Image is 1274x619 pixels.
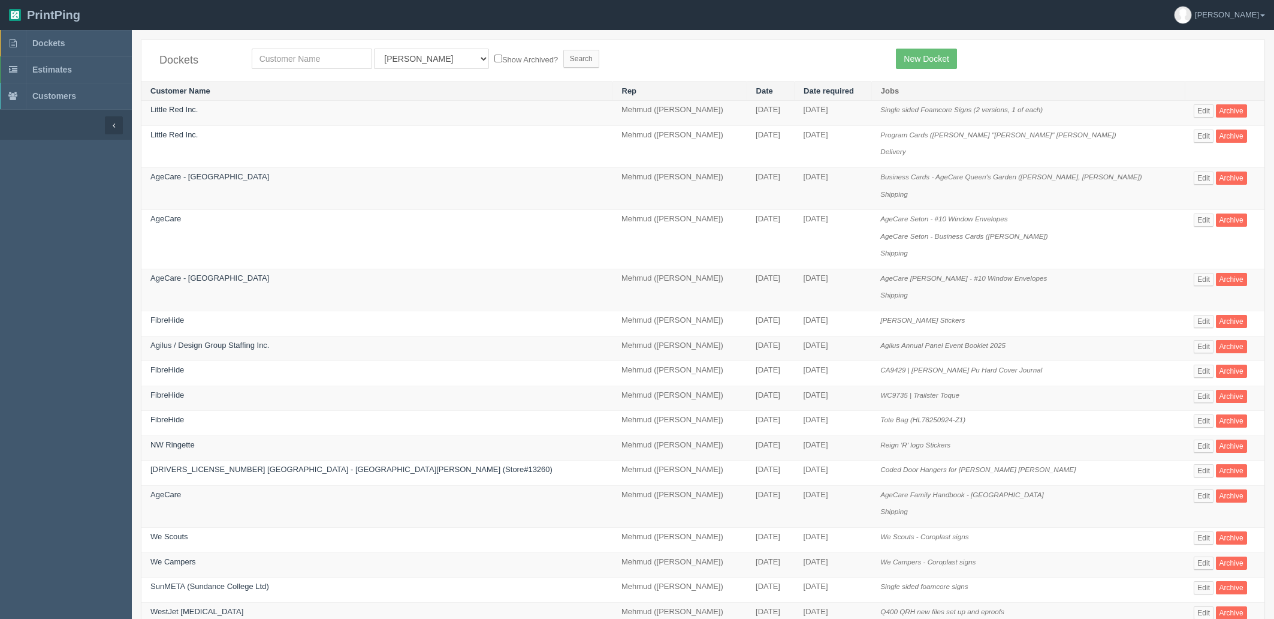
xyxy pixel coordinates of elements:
[880,106,1043,113] i: Single sided Foamcore Signs (2 versions, 1 of each)
[612,461,747,486] td: Mehmud ([PERSON_NAME])
[747,461,795,486] td: [DATE]
[747,101,795,126] td: [DATE]
[880,416,965,423] i: Tote Bag (HL78250924-Z1)
[1216,390,1247,403] a: Archive
[1194,557,1213,570] a: Edit
[871,82,1185,101] th: Jobs
[1194,581,1213,594] a: Edit
[880,316,965,324] i: [PERSON_NAME] Stickers
[150,415,184,424] a: FibreHide
[1194,464,1213,477] a: Edit
[150,130,198,139] a: Little Red Inc.
[612,411,747,436] td: Mehmud ([PERSON_NAME])
[880,441,950,449] i: Reign 'R' logo Stickers
[1194,365,1213,378] a: Edit
[1216,531,1247,545] a: Archive
[747,210,795,269] td: [DATE]
[880,131,1116,139] i: Program Cards ([PERSON_NAME] "[PERSON_NAME]" [PERSON_NAME])
[747,269,795,311] td: [DATE]
[1216,557,1247,570] a: Archive
[150,341,269,350] a: Agilus / Design Group Staffing Inc.
[795,269,872,311] td: [DATE]
[494,55,502,62] input: Show Archived?
[747,336,795,361] td: [DATE]
[880,173,1142,181] i: Business Cards - AgeCare Queen's Garden ([PERSON_NAME], [PERSON_NAME])
[612,101,747,126] td: Mehmud ([PERSON_NAME])
[494,52,558,66] label: Show Archived?
[150,440,195,449] a: NW Ringette
[1194,440,1213,453] a: Edit
[795,361,872,386] td: [DATE]
[795,386,872,411] td: [DATE]
[612,578,747,603] td: Mehmud ([PERSON_NAME])
[563,50,599,68] input: Search
[795,336,872,361] td: [DATE]
[747,435,795,461] td: [DATE]
[1194,390,1213,403] a: Edit
[880,507,908,515] i: Shipping
[1216,273,1247,286] a: Archive
[880,148,905,155] i: Delivery
[880,249,908,257] i: Shipping
[880,341,1006,349] i: Agilus Annual Panel Event Booklet 2025
[896,49,956,69] a: New Docket
[880,465,1076,473] i: Coded Door Hangers for [PERSON_NAME] [PERSON_NAME]
[612,168,747,210] td: Mehmud ([PERSON_NAME])
[795,552,872,578] td: [DATE]
[795,435,872,461] td: [DATE]
[747,528,795,553] td: [DATE]
[1194,273,1213,286] a: Edit
[880,190,908,198] i: Shipping
[612,361,747,386] td: Mehmud ([PERSON_NAME])
[150,557,196,566] a: We Campers
[150,274,269,283] a: AgeCare - [GEOGRAPHIC_DATA]
[1194,315,1213,328] a: Edit
[9,9,21,21] img: logo-3e63b451c926e2ac314895c53de4908e5d424f24456219fb08d385ab2e579770.png
[1216,365,1247,378] a: Archive
[1216,340,1247,353] a: Archive
[1194,172,1213,185] a: Edit
[880,232,1047,240] i: AgeCare Seton - Business Cards ([PERSON_NAME])
[795,210,872,269] td: [DATE]
[150,390,184,399] a: FibreHide
[1194,214,1213,227] a: Edit
[150,490,181,499] a: AgeCare
[1175,7,1191,23] img: avatar_default-7531ab5dedf162e01f1e0bb0964e6a185e93c5c22dfe317fb01d7f8cd2b1632c.jpg
[1216,464,1247,477] a: Archive
[747,168,795,210] td: [DATE]
[795,125,872,167] td: [DATE]
[32,38,65,48] span: Dockets
[252,49,372,69] input: Customer Name
[612,485,747,527] td: Mehmud ([PERSON_NAME])
[1194,340,1213,353] a: Edit
[32,91,76,101] span: Customers
[150,315,184,324] a: FibreHide
[880,274,1047,282] i: AgeCare [PERSON_NAME] - #10 Window Envelopes
[880,215,1007,223] i: AgeCare Seton - #10 Window Envelopes
[880,366,1042,374] i: CA9429 | [PERSON_NAME] Pu Hard Cover Journal
[747,411,795,436] td: [DATE]
[756,86,773,95] a: Date
[150,365,184,374] a: FibreHide
[612,435,747,461] td: Mehmud ([PERSON_NAME])
[880,291,908,299] i: Shipping
[1194,130,1213,143] a: Edit
[795,528,872,553] td: [DATE]
[795,485,872,527] td: [DATE]
[150,105,198,114] a: Little Red Inc.
[159,55,234,67] h4: Dockets
[622,86,637,95] a: Rep
[1194,414,1213,428] a: Edit
[795,578,872,603] td: [DATE]
[795,411,872,436] td: [DATE]
[150,172,269,181] a: AgeCare - [GEOGRAPHIC_DATA]
[1216,315,1247,328] a: Archive
[1216,414,1247,428] a: Archive
[1216,440,1247,453] a: Archive
[880,582,968,590] i: Single sided foamcore signs
[32,65,72,74] span: Estimates
[1216,489,1247,503] a: Archive
[1194,531,1213,545] a: Edit
[880,491,1043,498] i: AgeCare Family Handbook - [GEOGRAPHIC_DATA]
[1216,130,1247,143] a: Archive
